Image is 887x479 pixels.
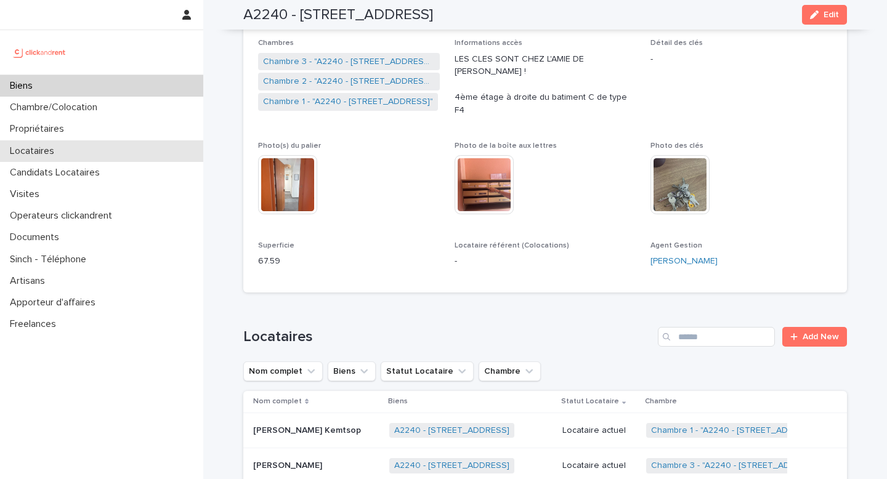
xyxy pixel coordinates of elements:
p: Nom complet [253,395,302,408]
span: Agent Gestion [650,242,702,249]
p: Candidats Locataires [5,167,110,179]
span: Informations accès [455,39,522,47]
span: Photo des clés [650,142,703,150]
p: Chambre [645,395,677,408]
p: Visites [5,188,49,200]
button: Nom complet [243,361,323,381]
a: A2240 - [STREET_ADDRESS] [394,461,509,471]
button: Biens [328,361,376,381]
p: - [650,53,832,66]
button: Statut Locataire [381,361,474,381]
span: Photo(s) du palier [258,142,321,150]
span: Photo de la boîte aux lettres [455,142,557,150]
p: Freelances [5,318,66,330]
h1: Locataires [243,328,653,346]
span: Add New [803,332,839,341]
p: Sinch - Téléphone [5,254,96,265]
p: Operateurs clickandrent [5,210,122,222]
button: Chambre [479,361,541,381]
p: 67.59 [258,255,440,268]
a: Chambre 2 - "A2240 - [STREET_ADDRESS]" [263,75,435,88]
p: Apporteur d'affaires [5,297,105,308]
p: [PERSON_NAME] Kemtsop [253,423,363,436]
p: Artisans [5,275,55,287]
p: - [455,255,636,268]
span: Chambres [258,39,294,47]
a: [PERSON_NAME] [650,255,718,268]
p: Statut Locataire [561,395,619,408]
span: Détail des clés [650,39,703,47]
input: Search [658,327,775,347]
p: Propriétaires [5,123,74,135]
a: Chambre 3 - "A2240 - [STREET_ADDRESS]" [263,55,435,68]
p: Biens [388,395,408,408]
a: Chambre 1 - "A2240 - [STREET_ADDRESS]" [263,95,433,108]
button: Edit [802,5,847,25]
h2: A2240 - [STREET_ADDRESS] [243,6,433,24]
a: A2240 - [STREET_ADDRESS] [394,425,509,436]
p: Chambre/Colocation [5,102,107,113]
p: LES CLES SONT CHEZ L'AMIE DE [PERSON_NAME] ! 4ème étage à droite du batiment C de type F4 [455,53,636,117]
p: Locataire actuel [562,425,637,436]
img: UCB0brd3T0yccxBKYDjQ [10,40,70,65]
span: Edit [824,10,839,19]
p: Biens [5,80,43,92]
p: Documents [5,231,69,243]
p: [PERSON_NAME] [253,458,325,471]
a: Add New [782,327,847,347]
span: Locataire référent (Colocations) [455,242,569,249]
a: Chambre 1 - "A2240 - [STREET_ADDRESS]" [651,425,821,436]
p: Locataire actuel [562,461,637,471]
tr: [PERSON_NAME] Kemtsop[PERSON_NAME] Kemtsop A2240 - [STREET_ADDRESS] Locataire actuelChambre 1 - "... [243,413,847,448]
a: Chambre 3 - "A2240 - [STREET_ADDRESS]" [651,461,823,471]
span: Superficie [258,242,294,249]
p: Locataires [5,145,64,157]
